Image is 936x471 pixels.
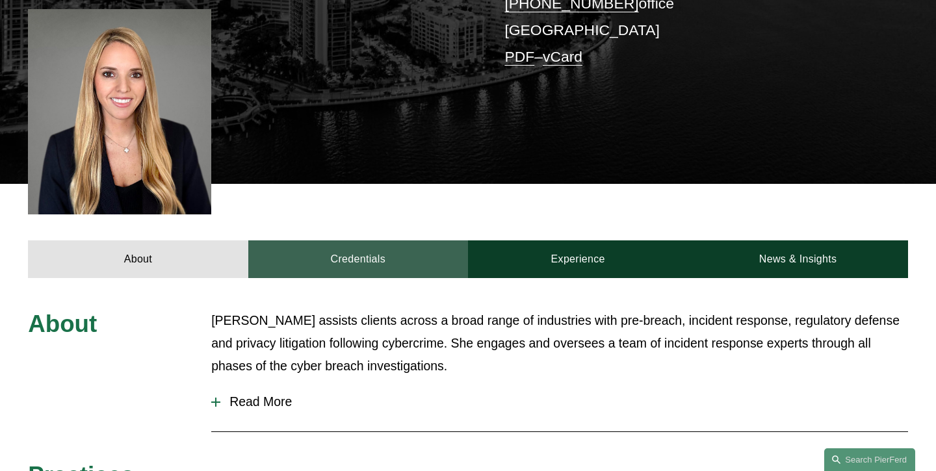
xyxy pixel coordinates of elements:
[28,311,97,337] span: About
[28,240,248,278] a: About
[248,240,468,278] a: Credentials
[468,240,688,278] a: Experience
[211,385,908,419] button: Read More
[504,48,534,65] a: PDF
[220,394,908,409] span: Read More
[543,48,582,65] a: vCard
[211,309,908,377] p: [PERSON_NAME] assists clients across a broad range of industries with pre-breach, incident respon...
[688,240,907,278] a: News & Insights
[824,448,915,471] a: Search this site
